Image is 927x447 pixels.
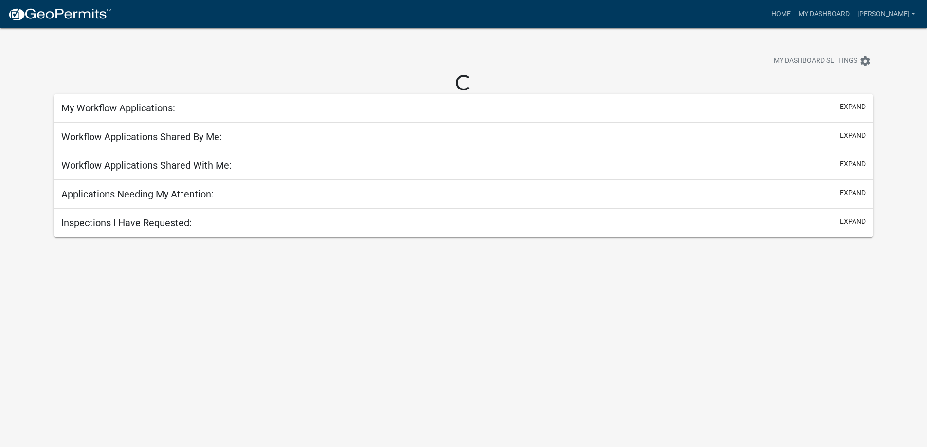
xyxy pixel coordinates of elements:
button: expand [840,130,866,141]
h5: Applications Needing My Attention: [61,188,214,200]
a: Home [767,5,795,23]
button: expand [840,102,866,112]
button: expand [840,216,866,227]
button: My Dashboard Settingssettings [766,52,879,71]
h5: Inspections I Have Requested: [61,217,192,229]
h5: My Workflow Applications: [61,102,175,114]
button: expand [840,159,866,169]
span: My Dashboard Settings [774,55,857,67]
i: settings [859,55,871,67]
h5: Workflow Applications Shared With Me: [61,160,232,171]
a: My Dashboard [795,5,854,23]
button: expand [840,188,866,198]
a: [PERSON_NAME] [854,5,919,23]
h5: Workflow Applications Shared By Me: [61,131,222,143]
